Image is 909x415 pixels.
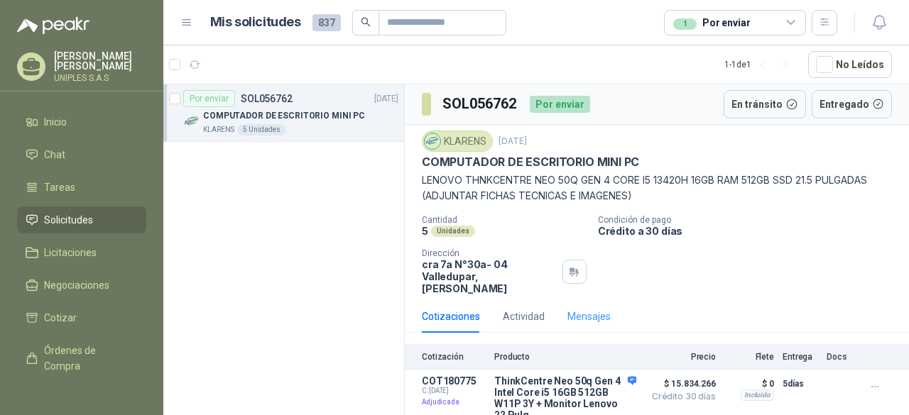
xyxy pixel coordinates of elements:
[183,90,235,107] div: Por enviar
[361,17,371,27] span: search
[17,337,146,380] a: Órdenes de Compra
[17,239,146,266] a: Licitaciones
[44,245,97,260] span: Licitaciones
[422,395,486,409] p: Adjudicada
[54,51,146,71] p: [PERSON_NAME] [PERSON_NAME]
[431,226,475,237] div: Unidades
[44,310,77,326] span: Cotizar
[783,352,818,362] p: Entrega
[44,179,75,195] span: Tareas
[645,352,716,362] p: Precio
[44,114,67,130] span: Inicio
[422,258,557,294] p: cra 7a N°30a- 04 Valledupar , [PERSON_NAME]
[17,272,146,299] a: Negociaciones
[17,17,89,34] img: Logo peakr
[724,53,797,76] div: 1 - 1 de 1
[724,90,806,118] button: En tránsito
[673,18,697,30] div: 1
[422,131,493,152] div: KLARENS
[422,155,639,170] p: COMPUTADOR DE ESCRITORIO MINI PC
[54,74,146,82] p: UNIPLES S.A.S
[503,309,545,324] div: Actividad
[17,304,146,331] a: Cotizar
[808,51,892,78] button: No Leídos
[422,352,486,362] p: Cotización
[17,206,146,233] a: Solicitudes
[827,352,855,362] p: Docs
[237,124,286,135] div: 5 Unidades
[44,212,93,228] span: Solicitudes
[422,248,557,258] p: Dirección
[203,124,234,135] p: KLARENS
[44,147,65,162] span: Chat
[741,389,774,401] div: Incluido
[530,96,590,113] div: Por enviar
[724,352,774,362] p: Flete
[241,94,293,104] p: SOL056762
[422,215,587,225] p: Cantidad
[783,375,818,392] p: 5 días
[312,14,341,31] span: 837
[17,109,146,135] a: Inicio
[673,15,751,31] div: Por enviar
[203,109,365,123] p: COMPUTADOR DE ESCRITORIO MINI PC
[422,387,486,395] span: C: [DATE]
[567,309,611,324] div: Mensajes
[499,135,527,148] p: [DATE]
[183,113,200,130] img: Company Logo
[598,225,903,237] p: Crédito a 30 días
[442,93,518,115] h3: SOL056762
[44,343,133,374] span: Órdenes de Compra
[425,133,440,149] img: Company Logo
[210,12,301,33] h1: Mis solicitudes
[17,141,146,168] a: Chat
[494,352,636,362] p: Producto
[374,92,398,106] p: [DATE]
[645,375,716,392] span: $ 15.834.266
[17,174,146,201] a: Tareas
[422,172,892,204] p: LENOVO THNKCENTRE NEO 50Q GEN 4 CORE I5 13420H 16GB RAM 512GB SSD 21.5 PULGADAS (ADJUNTAR FICHAS ...
[422,309,480,324] div: Cotizaciones
[598,215,903,225] p: Condición de pago
[724,375,774,392] p: $ 0
[812,90,893,118] button: Entregado
[645,392,716,401] span: Crédito 30 días
[44,277,109,293] span: Negociaciones
[422,225,428,237] p: 5
[422,375,486,387] p: COT180775
[163,84,404,142] a: Por enviarSOL056762[DATE] Company LogoCOMPUTADOR DE ESCRITORIO MINI PCKLARENS5 Unidades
